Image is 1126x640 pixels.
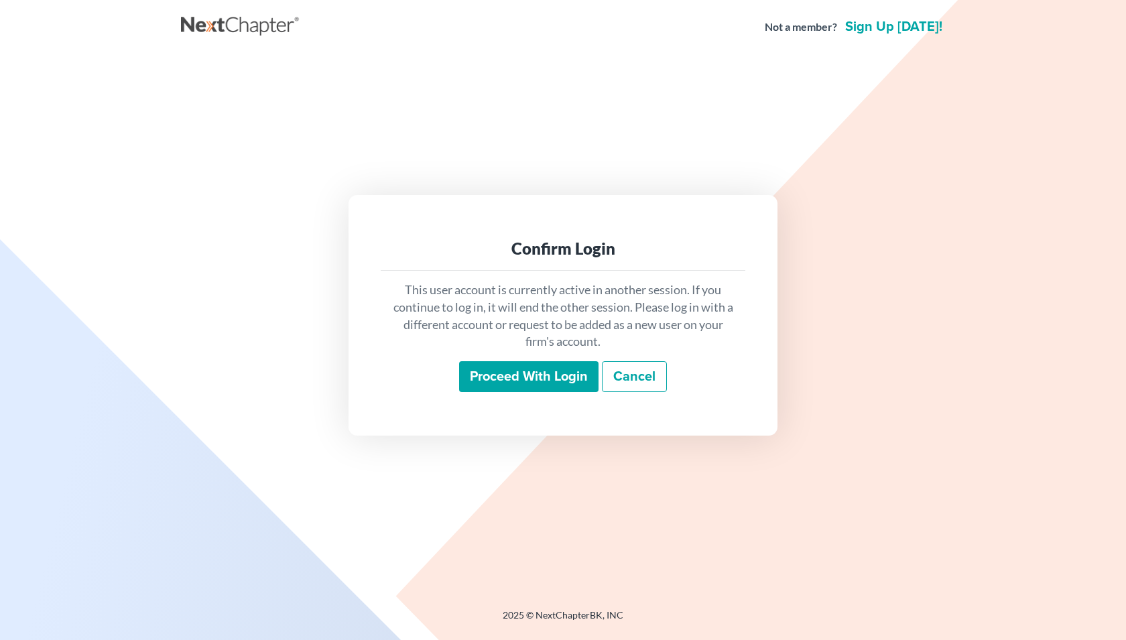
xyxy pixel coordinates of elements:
[181,609,945,633] div: 2025 © NextChapterBK, INC
[391,238,735,259] div: Confirm Login
[391,281,735,350] p: This user account is currently active in another session. If you continue to log in, it will end ...
[602,361,667,392] a: Cancel
[459,361,599,392] input: Proceed with login
[765,19,837,35] strong: Not a member?
[842,20,945,34] a: Sign up [DATE]!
